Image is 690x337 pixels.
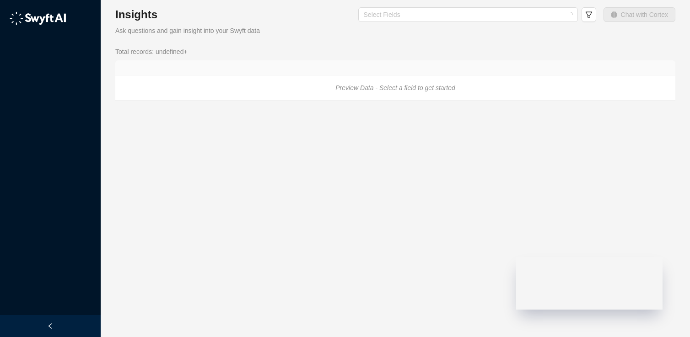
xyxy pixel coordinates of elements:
[604,7,675,22] button: Chat with Cortex
[115,27,260,34] span: Ask questions and gain insight into your Swyft data
[585,11,593,18] span: filter
[47,323,54,329] span: left
[566,11,573,18] span: loading
[115,47,188,57] span: Total records: undefined+
[9,11,66,25] img: logo-05li4sbe.png
[335,84,455,91] i: Preview Data - Select a field to get started
[516,257,663,310] iframe: Swyft AI Status
[115,7,260,22] h3: Insights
